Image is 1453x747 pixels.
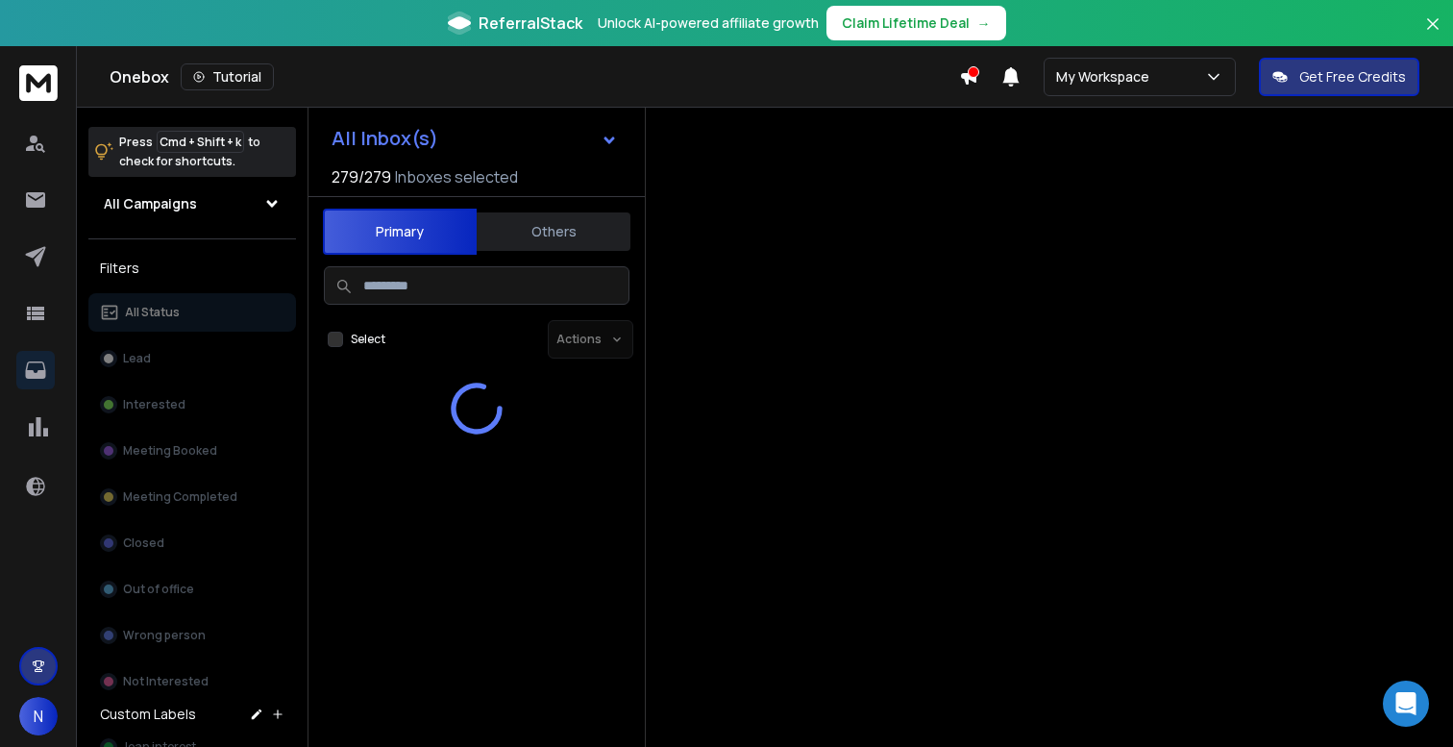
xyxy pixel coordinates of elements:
[395,165,518,188] h3: Inboxes selected
[104,194,197,213] h1: All Campaigns
[1259,58,1419,96] button: Get Free Credits
[332,165,391,188] span: 279 / 279
[977,13,991,33] span: →
[19,697,58,735] button: N
[1299,67,1406,87] p: Get Free Credits
[1420,12,1445,58] button: Close banner
[88,255,296,282] h3: Filters
[88,185,296,223] button: All Campaigns
[119,133,260,171] p: Press to check for shortcuts.
[1383,681,1429,727] div: Open Intercom Messenger
[100,705,196,724] h3: Custom Labels
[332,129,438,148] h1: All Inbox(s)
[477,211,630,253] button: Others
[598,13,819,33] p: Unlock AI-powered affiliate growth
[826,6,1006,40] button: Claim Lifetime Deal→
[316,119,633,158] button: All Inbox(s)
[157,131,244,153] span: Cmd + Shift + k
[351,332,385,347] label: Select
[181,63,274,90] button: Tutorial
[110,63,959,90] div: Onebox
[479,12,582,35] span: ReferralStack
[1056,67,1157,87] p: My Workspace
[323,209,477,255] button: Primary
